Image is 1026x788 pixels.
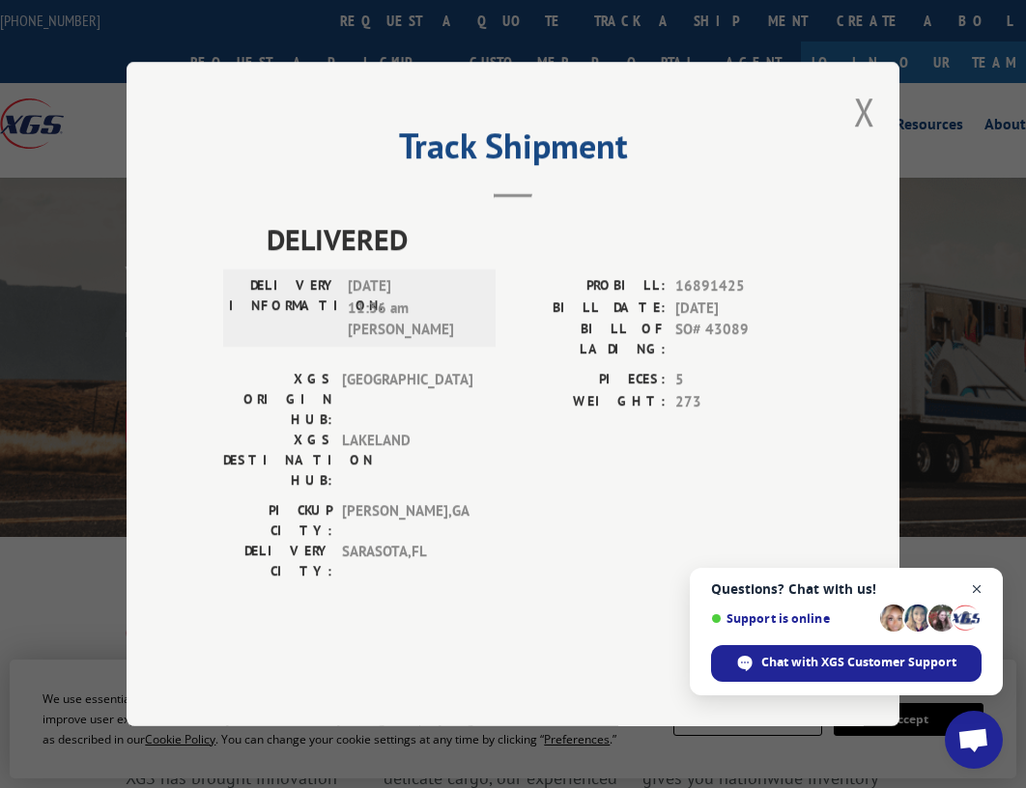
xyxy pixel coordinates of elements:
[223,541,332,581] label: DELIVERY CITY:
[229,275,338,341] label: DELIVERY INFORMATION:
[513,319,666,359] label: BILL OF LADING:
[761,654,956,671] span: Chat with XGS Customer Support
[342,430,472,491] span: LAKELAND
[223,369,332,430] label: XGS ORIGIN HUB:
[513,391,666,413] label: WEIGHT:
[223,500,332,541] label: PICKUP CITY:
[223,132,803,169] h2: Track Shipment
[513,275,666,297] label: PROBILL:
[675,391,803,413] span: 273
[675,319,803,359] span: SO# 43089
[267,217,803,261] span: DELIVERED
[711,581,982,597] span: Questions? Chat with us!
[223,430,332,491] label: XGS DESTINATION HUB:
[348,275,478,341] span: [DATE] 11:36 am [PERSON_NAME]
[513,297,666,320] label: BILL DATE:
[342,500,472,541] span: [PERSON_NAME] , GA
[945,711,1003,769] div: Open chat
[513,369,666,391] label: PIECES:
[711,645,982,682] div: Chat with XGS Customer Support
[675,275,803,297] span: 16891425
[711,611,873,626] span: Support is online
[854,86,875,137] button: Close modal
[675,297,803,320] span: [DATE]
[965,577,989,602] span: Close chat
[342,541,472,581] span: SARASOTA , FL
[675,369,803,391] span: 5
[342,369,472,430] span: [GEOGRAPHIC_DATA]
